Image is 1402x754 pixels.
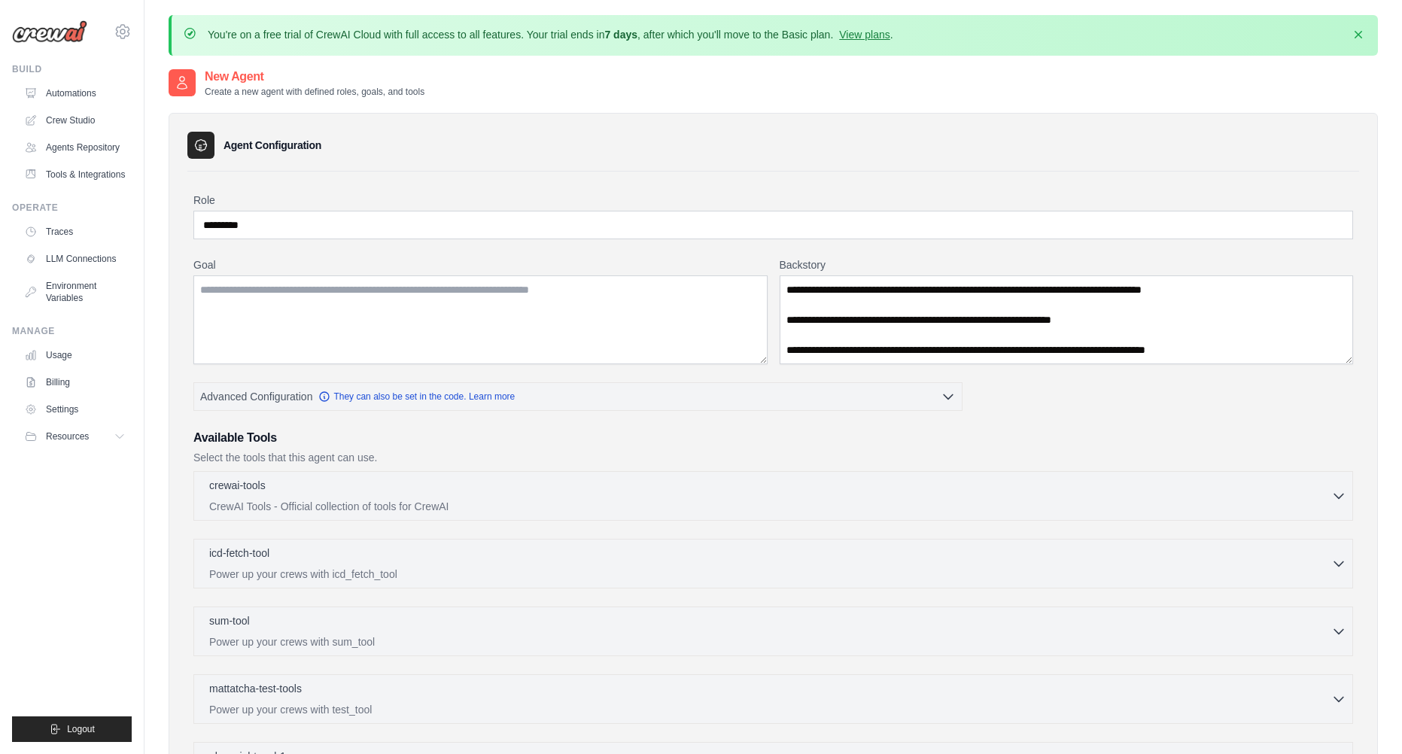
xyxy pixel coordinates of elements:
button: Resources [18,424,132,448]
button: crewai-tools CrewAI Tools - Official collection of tools for CrewAI [200,478,1346,514]
strong: 7 days [604,29,637,41]
h3: Available Tools [193,429,1353,447]
a: Environment Variables [18,274,132,310]
p: crewai-tools [209,478,266,493]
button: Logout [12,716,132,742]
a: They can also be set in the code. Learn more [318,391,515,403]
label: Role [193,193,1353,208]
p: Power up your crews with sum_tool [209,634,1331,649]
p: CrewAI Tools - Official collection of tools for CrewAI [209,499,1331,514]
a: Traces [18,220,132,244]
p: Power up your crews with test_tool [209,702,1331,717]
span: Logout [67,723,95,735]
button: mattatcha-test-tools Power up your crews with test_tool [200,681,1346,717]
img: Logo [12,20,87,43]
p: Create a new agent with defined roles, goals, and tools [205,86,424,98]
button: icd-fetch-tool Power up your crews with icd_fetch_tool [200,546,1346,582]
label: Backstory [780,257,1354,272]
span: Resources [46,430,89,442]
button: Advanced Configuration They can also be set in the code. Learn more [194,383,962,410]
button: sum-tool Power up your crews with sum_tool [200,613,1346,649]
p: icd-fetch-tool [209,546,269,561]
a: Tools & Integrations [18,163,132,187]
div: Operate [12,202,132,214]
div: Build [12,63,132,75]
p: Select the tools that this agent can use. [193,450,1353,465]
p: mattatcha-test-tools [209,681,302,696]
p: You're on a free trial of CrewAI Cloud with full access to all features. Your trial ends in , aft... [208,27,893,42]
a: LLM Connections [18,247,132,271]
p: sum-tool [209,613,250,628]
h2: New Agent [205,68,424,86]
a: Automations [18,81,132,105]
a: Billing [18,370,132,394]
a: Settings [18,397,132,421]
span: Advanced Configuration [200,389,312,404]
a: Crew Studio [18,108,132,132]
a: View plans [839,29,890,41]
a: Agents Repository [18,135,132,160]
a: Usage [18,343,132,367]
h3: Agent Configuration [224,138,321,153]
p: Power up your crews with icd_fetch_tool [209,567,1331,582]
div: Manage [12,325,132,337]
label: Goal [193,257,768,272]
